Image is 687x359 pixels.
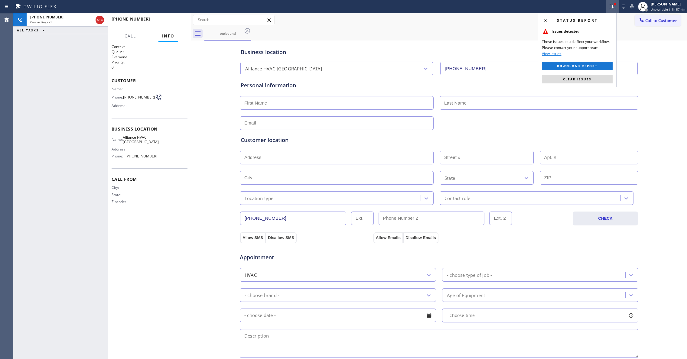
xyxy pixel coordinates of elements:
[13,27,51,34] button: ALL TASKS
[112,95,123,99] span: Phone:
[112,49,187,54] h2: Queue:
[112,65,187,70] p: 0
[444,195,470,202] div: Contact role
[112,54,187,60] p: Everyone
[112,16,150,22] span: [PHONE_NUMBER]
[351,212,374,225] input: Ext.
[96,16,104,24] button: Hang up
[240,232,265,243] button: Allow SMS
[628,2,636,11] button: Mute
[447,312,478,318] span: - choose time -
[651,7,685,11] span: Unavailable | 1h 57min
[241,48,637,56] div: Business location
[635,15,681,26] button: Call to Customer
[240,96,434,110] input: First Name
[645,18,677,23] span: Call to Customer
[112,154,125,158] span: Phone:
[162,33,174,39] span: Info
[403,232,438,243] button: Disallow Emails
[447,292,485,299] div: Age of Equipment
[125,154,157,158] span: [PHONE_NUMBER]
[112,185,127,190] span: City:
[540,151,639,164] input: Apt. #
[121,30,140,42] button: Call
[158,30,178,42] button: Info
[112,126,187,132] span: Business location
[373,232,403,243] button: Allow Emails
[240,253,372,261] span: Appointment
[241,136,637,144] div: Customer location
[112,78,187,83] span: Customer
[245,271,257,278] div: HVAC
[489,212,512,225] input: Ext. 2
[123,95,155,99] span: [PHONE_NUMBER]
[240,212,346,225] input: Phone Number
[112,137,123,142] span: Name:
[651,2,685,7] div: [PERSON_NAME]
[379,212,485,225] input: Phone Number 2
[125,33,136,39] span: Call
[447,271,492,278] div: - choose type of job -
[112,44,187,49] h1: Context
[123,135,159,144] span: Alliance HVAC [GEOGRAPHIC_DATA]
[240,116,434,130] input: Email
[112,60,187,65] h2: Priority:
[240,171,434,185] input: City
[444,174,455,181] div: State
[241,81,637,89] div: Personal information
[540,171,639,185] input: ZIP
[245,195,274,202] div: Location type
[440,151,534,164] input: Street #
[440,96,638,110] input: Last Name
[112,176,187,182] span: Call From
[440,62,638,75] input: Phone Number
[573,212,638,225] button: CHECK
[240,151,434,164] input: Address
[30,15,63,20] span: [PHONE_NUMBER]
[112,87,127,91] span: Name:
[240,309,436,322] input: - choose date -
[112,147,127,151] span: Address:
[17,28,39,32] span: ALL TASKS
[112,103,127,108] span: Address:
[265,232,297,243] button: Disallow SMS
[30,20,55,24] span: Connecting call…
[245,292,279,299] div: - choose brand -
[205,31,251,36] div: outbound
[193,15,274,25] input: Search
[112,192,127,197] span: State:
[112,199,127,204] span: Zipcode:
[245,65,322,72] div: Alliance HVAC [GEOGRAPHIC_DATA]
